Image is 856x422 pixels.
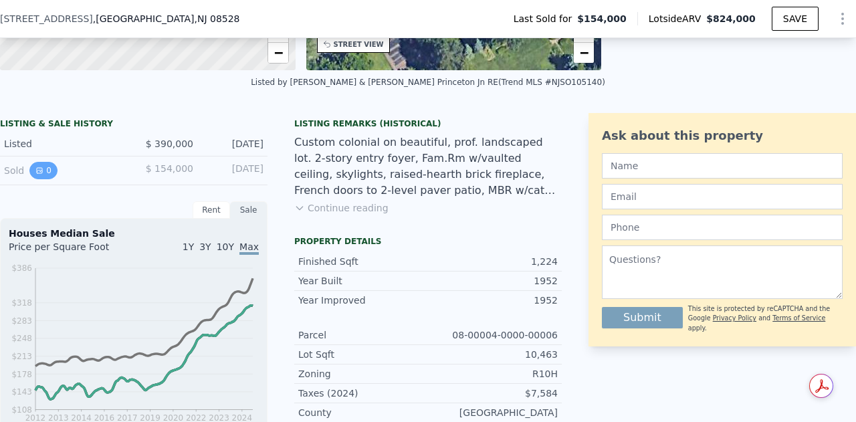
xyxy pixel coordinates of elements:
[11,387,32,397] tspan: $143
[11,334,32,343] tspan: $248
[294,201,389,215] button: Continue reading
[428,294,558,307] div: 1952
[11,352,32,361] tspan: $213
[268,43,288,63] a: Zoom out
[4,162,123,179] div: Sold
[428,255,558,268] div: 1,224
[428,387,558,400] div: $7,584
[713,314,756,322] a: Privacy Policy
[204,162,263,179] div: [DATE]
[688,304,843,333] div: This site is protected by reCAPTCHA and the Google and apply.
[9,227,259,240] div: Houses Median Sale
[93,12,240,25] span: , [GEOGRAPHIC_DATA]
[29,162,58,179] button: View historical data
[298,348,428,361] div: Lot Sqft
[298,387,428,400] div: Taxes (2024)
[428,367,558,381] div: R10H
[706,13,756,24] span: $824,000
[239,241,259,255] span: Max
[204,137,263,150] div: [DATE]
[602,126,843,145] div: Ask about this property
[649,12,706,25] span: Lotside ARV
[11,298,32,308] tspan: $318
[193,201,230,219] div: Rent
[602,215,843,240] input: Phone
[11,370,32,379] tspan: $178
[602,307,683,328] button: Submit
[602,153,843,179] input: Name
[294,134,562,199] div: Custom colonial on beautiful, prof. landscaped lot. 2-story entry foyer, Fam.Rm w/vaulted ceiling...
[772,314,825,322] a: Terms of Service
[230,201,267,219] div: Sale
[829,5,856,32] button: Show Options
[772,7,819,31] button: SAVE
[274,44,282,61] span: −
[194,13,239,24] span: , NJ 08528
[298,294,428,307] div: Year Improved
[334,39,384,49] div: STREET VIEW
[298,274,428,288] div: Year Built
[146,138,193,149] span: $ 390,000
[217,241,234,252] span: 10Y
[514,12,578,25] span: Last Sold for
[183,241,194,252] span: 1Y
[298,367,428,381] div: Zoning
[428,348,558,361] div: 10,463
[294,118,562,129] div: Listing Remarks (Historical)
[428,328,558,342] div: 08-00004-0000-00006
[298,255,428,268] div: Finished Sqft
[199,241,211,252] span: 3Y
[11,316,32,326] tspan: $283
[298,406,428,419] div: County
[294,236,562,247] div: Property details
[4,137,123,150] div: Listed
[577,12,627,25] span: $154,000
[602,184,843,209] input: Email
[428,274,558,288] div: 1952
[9,240,134,261] div: Price per Square Foot
[298,328,428,342] div: Parcel
[580,44,588,61] span: −
[251,78,605,87] div: Listed by [PERSON_NAME] & [PERSON_NAME] Princeton Jn RE (Trend MLS #NJSO105140)
[11,263,32,273] tspan: $386
[428,406,558,419] div: [GEOGRAPHIC_DATA]
[11,405,32,415] tspan: $108
[146,163,193,174] span: $ 154,000
[574,43,594,63] a: Zoom out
